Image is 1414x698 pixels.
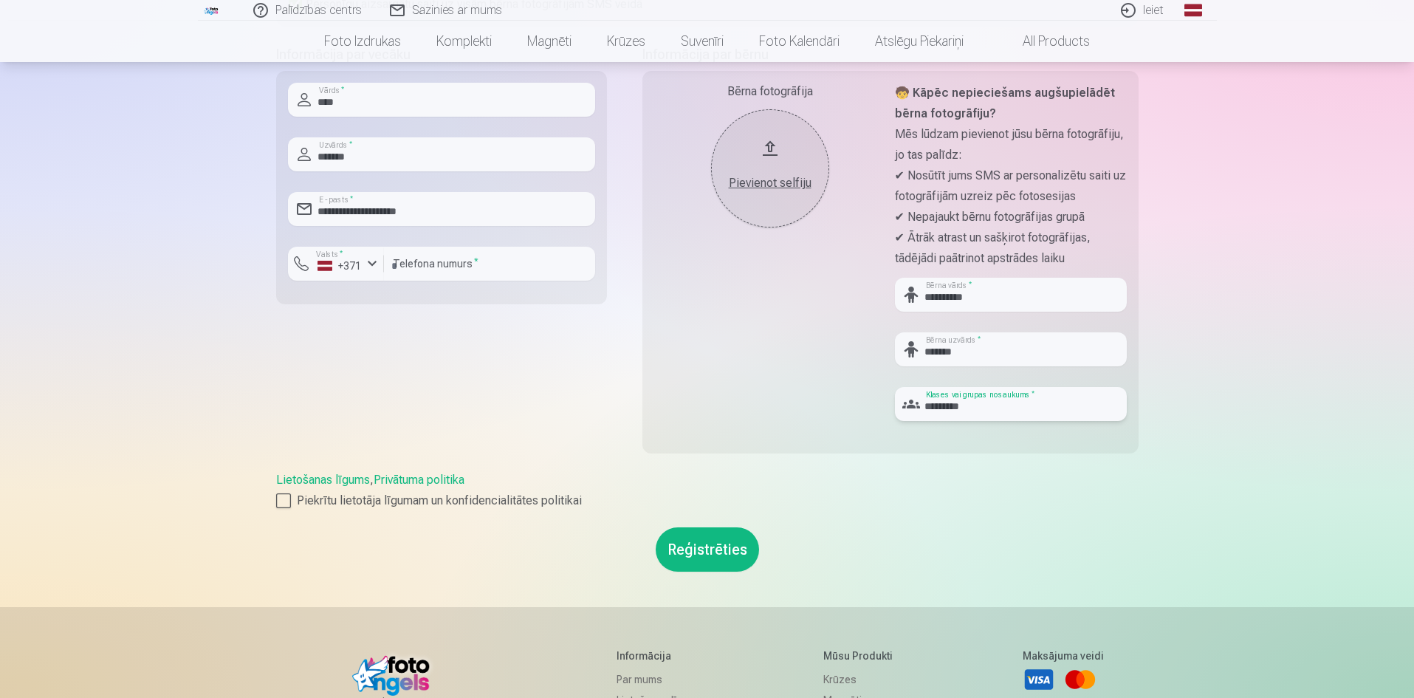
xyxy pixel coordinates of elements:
[726,174,814,192] div: Pievienot selfiju
[617,649,702,663] h5: Informācija
[857,21,981,62] a: Atslēgu piekariņi
[288,247,384,281] button: Valsts*+371
[1064,663,1096,696] a: Mastercard
[1023,663,1055,696] a: Visa
[711,109,829,227] button: Pievienot selfiju
[895,86,1115,120] strong: 🧒 Kāpēc nepieciešams augšupielādēt bērna fotogrāfiju?
[276,492,1139,510] label: Piekrītu lietotāja līgumam un konfidencialitātes politikai
[276,473,370,487] a: Lietošanas līgums
[318,259,362,273] div: +371
[617,669,702,690] a: Par mums
[895,227,1127,269] p: ✔ Ātrāk atrast un sašķirot fotogrāfijas, tādējādi paātrinot apstrādes laiku
[306,21,419,62] a: Foto izdrukas
[654,83,886,100] div: Bērna fotogrāfija
[204,6,220,15] img: /fa1
[663,21,741,62] a: Suvenīri
[823,649,901,663] h5: Mūsu produkti
[741,21,857,62] a: Foto kalendāri
[276,471,1139,510] div: ,
[312,249,348,260] label: Valsts
[589,21,663,62] a: Krūzes
[419,21,509,62] a: Komplekti
[656,527,759,572] button: Reģistrēties
[981,21,1108,62] a: All products
[895,207,1127,227] p: ✔ Nepajaukt bērnu fotogrāfijas grupā
[509,21,589,62] a: Magnēti
[823,669,901,690] a: Krūzes
[895,165,1127,207] p: ✔ Nosūtīt jums SMS ar personalizētu saiti uz fotogrāfijām uzreiz pēc fotosesijas
[895,124,1127,165] p: Mēs lūdzam pievienot jūsu bērna fotogrāfiju, jo tas palīdz:
[1023,649,1104,663] h5: Maksājuma veidi
[374,473,464,487] a: Privātuma politika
